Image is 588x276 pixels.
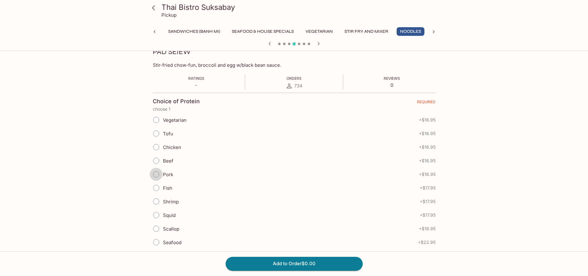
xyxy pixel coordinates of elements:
[163,172,173,177] span: Pork
[420,213,436,218] span: + $17.95
[188,76,204,81] span: Ratings
[384,76,400,81] span: Reviews
[397,27,424,36] button: Noodles
[419,172,436,177] span: + $16.95
[161,12,177,18] p: Pickup
[163,185,172,191] span: Fish
[419,131,436,136] span: + $16.95
[294,83,302,89] span: 734
[420,185,436,190] span: + $17.95
[163,199,179,205] span: Shrimp
[163,212,176,218] span: Squid
[153,107,436,112] p: choose 1
[163,144,181,150] span: Chicken
[418,240,436,245] span: + $22.95
[161,2,437,12] h3: Thai Bistro Suksabay
[163,117,186,123] span: Vegetarian
[341,27,392,36] button: Stir Fry and Mixer
[228,27,297,36] button: Seafood & House Specials
[302,27,336,36] button: Vegetarian
[419,158,436,163] span: + $16.95
[384,82,400,88] p: 0
[226,257,363,270] button: Add to Order$0.00
[163,226,179,232] span: Scallop
[419,117,436,122] span: + $16.95
[163,131,173,137] span: Tofu
[153,98,200,105] h4: Choice of Protein
[420,199,436,204] span: + $17.95
[286,76,302,81] span: Orders
[165,27,223,36] button: Sandwiches (Banh Mi)
[188,82,204,88] p: -
[163,240,181,245] span: Seafood
[419,145,436,150] span: + $16.95
[153,62,436,68] p: Stir-fried chow-fun, broccoli and egg w/black bean sauce.
[419,226,436,231] span: + $18.95
[163,158,173,164] span: Beef
[417,100,436,107] span: REQUIRED
[153,47,191,57] h3: PAD SEIEW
